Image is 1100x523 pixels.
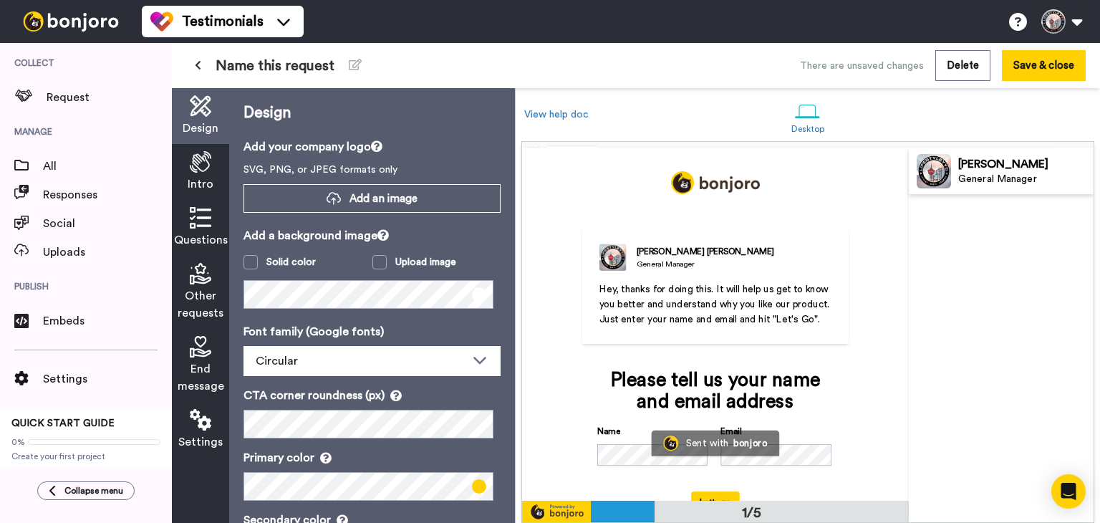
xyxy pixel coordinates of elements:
[791,124,825,134] div: Desktop
[637,245,774,258] div: [PERSON_NAME] [PERSON_NAME]
[243,163,501,177] p: SVG, PNG, or JPEG formats only
[958,173,1093,186] div: General Manager
[37,481,135,500] button: Collapse menu
[43,370,172,388] span: Settings
[691,492,740,514] button: Let's go
[47,89,172,106] span: Request
[243,323,501,340] p: Font family (Google fonts)
[522,503,591,520] img: powered-by-bj.svg
[216,56,334,76] span: Name this request
[23,37,34,49] img: website_grey.svg
[784,92,832,141] a: Desktop
[671,171,760,194] img: logo_full.png
[733,439,768,449] div: bonjoro
[597,426,621,438] label: Name
[64,485,123,496] span: Collapse menu
[188,176,213,193] span: Intro
[182,11,264,32] span: Testimonials
[256,355,298,367] span: Circular
[43,244,172,261] span: Uploads
[23,23,34,34] img: logo_orange.svg
[183,120,218,137] span: Design
[243,387,501,404] p: CTA corner roundness (px)
[1051,474,1086,509] div: Open Intercom Messenger
[243,449,501,466] p: Primary color
[158,85,241,94] div: Keywords by Traffic
[243,184,501,213] button: Add an image
[54,85,128,94] div: Domain Overview
[11,418,115,428] span: QUICK START GUIDE
[686,439,729,449] div: Sent with
[39,83,50,95] img: tab_domain_overview_orange.svg
[150,10,173,33] img: tm-color.svg
[266,255,316,269] div: Solid color
[349,191,418,206] span: Add an image
[43,158,172,175] span: All
[958,158,1093,171] div: [PERSON_NAME]
[243,227,501,244] p: Add a background image
[11,451,160,462] span: Create your first project
[599,244,627,272] img: General Manager
[524,110,589,120] a: View help doc
[178,433,223,451] span: Settings
[599,284,833,325] span: Hey, thanks for doing this. It will help us get to know you better and understand why you like ou...
[178,287,223,322] span: Other requests
[40,23,70,34] div: v 4.0.25
[243,138,501,155] p: Add your company logo
[637,259,774,270] div: General Manager
[717,503,786,523] div: 1/5
[663,436,678,451] img: Bonjoro Logo
[43,215,172,232] span: Social
[243,102,501,124] p: Design
[395,255,456,269] div: Upload image
[935,50,990,81] button: Delete
[652,431,780,456] a: Bonjoro LogoSent withbonjoro
[43,186,172,203] span: Responses
[174,231,228,249] span: Questions
[1002,50,1086,81] button: Save & close
[597,370,834,413] div: Please tell us your name and email address
[178,360,224,395] span: End message
[43,312,172,330] span: Embeds
[143,83,154,95] img: tab_keywords_by_traffic_grey.svg
[720,426,742,438] label: Email
[17,11,125,32] img: bj-logo-header-white.svg
[11,436,25,448] span: 0%
[37,37,158,49] div: Domain: [DOMAIN_NAME]
[800,59,924,73] div: There are unsaved changes
[917,154,951,188] img: Profile Image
